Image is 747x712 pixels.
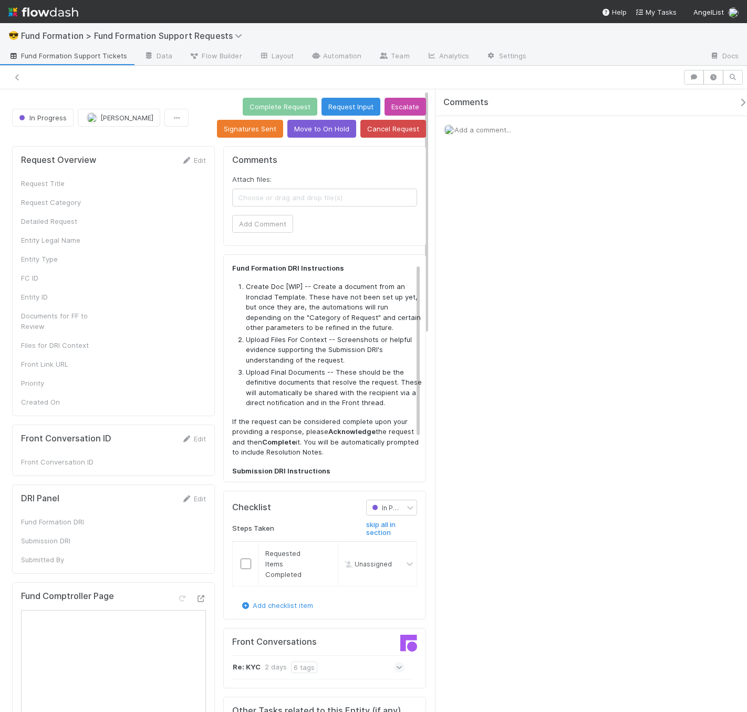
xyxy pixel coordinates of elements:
div: Documents for FF to Review [21,311,100,332]
a: Edit [181,156,206,164]
button: Add Comment [232,215,293,233]
button: In Progress [12,109,74,127]
button: Request Input [321,98,380,116]
span: Add a comment... [454,126,511,134]
div: Created On [21,397,100,407]
h5: Request Overview [21,155,96,166]
li: Upload Final Documents -- These should be the definitive documents that resolve the request. Thes... [246,367,422,408]
h5: DRI Panel [21,493,59,504]
span: Choose or drag and drop file(s) [233,189,417,206]
h5: Front Conversation ID [21,434,111,444]
a: Automation [302,48,370,65]
h6: Steps Taken [232,524,274,533]
span: AngelList [693,8,724,16]
button: Complete Request [243,98,317,116]
div: Files for DRI Context [21,340,100,350]
a: Data [136,48,181,65]
span: Comments [443,97,489,108]
a: Layout [251,48,303,65]
div: Front Link URL [21,359,100,369]
span: 😎 [8,31,19,40]
a: Team [370,48,418,65]
a: Docs [701,48,747,65]
img: avatar_892eb56c-5b5a-46db-bf0b-2a9023d0e8f8.png [87,112,97,123]
h5: Front Conversations [232,637,317,647]
a: Add checklist item [240,601,313,610]
div: FC ID [21,273,100,283]
button: Move to On Hold [287,120,356,138]
li: Create Doc [WIP] -- Create a document from an Ironclad Template. These have not been set up yet, ... [246,282,422,333]
strong: Re: KYC [233,662,261,673]
img: logo-inverted-e16ddd16eac7371096b0.svg [8,3,78,21]
div: Entity ID [21,292,100,302]
div: Submitted By [21,554,100,565]
h5: Checklist [232,502,271,513]
div: Help [601,7,627,17]
div: Fund Formation DRI [21,517,100,527]
a: Settings [478,48,535,65]
button: [PERSON_NAME] [78,109,160,127]
h5: Comments [232,155,417,166]
a: skip all in section [366,521,417,541]
button: Cancel Request [360,120,426,138]
div: Request Category [21,197,100,208]
span: Fund Formation Support Tickets [8,50,127,61]
button: Signatures Sent [217,120,283,138]
div: Detailed Request [21,216,100,226]
div: Front Conversation ID [21,457,100,467]
span: Flow Builder [189,50,242,61]
a: My Tasks [635,7,677,17]
a: Edit [181,494,206,503]
strong: Complete [262,438,296,446]
p: If the request can be considered complete upon your providing a response, please the request and ... [232,417,422,458]
span: My Tasks [635,8,677,16]
span: Unassigned [342,560,392,567]
h5: Fund Comptroller Page [21,591,114,602]
span: Fund Formation > Fund Formation Support Requests [21,30,247,41]
div: 6 tags [291,662,317,673]
li: Upload Files For Context -- Screenshots or helpful evidence supporting the Submission DRI's under... [246,335,422,366]
img: avatar_892eb56c-5b5a-46db-bf0b-2a9023d0e8f8.png [444,125,454,135]
h6: skip all in section [366,521,417,537]
span: Requested Items Completed [265,549,302,579]
strong: Acknowledge [328,427,376,436]
div: Priority [21,378,100,388]
div: Entity Type [21,254,100,264]
span: [PERSON_NAME] [100,113,153,122]
strong: Fund Formation DRI Instructions [232,264,344,272]
div: 2 days [265,662,287,673]
img: front-logo-b4b721b83371efbadf0a.svg [400,635,417,652]
a: Flow Builder [181,48,250,65]
span: In Progress [370,503,418,511]
a: Analytics [418,48,478,65]
label: Attach files: [232,174,272,184]
div: Entity Legal Name [21,235,100,245]
img: avatar_892eb56c-5b5a-46db-bf0b-2a9023d0e8f8.png [728,7,739,18]
div: Request Title [21,178,100,189]
a: Edit [181,435,206,443]
span: In Progress [17,113,67,122]
div: Submission DRI [21,535,100,546]
button: Escalate [385,98,426,116]
strong: Submission DRI Instructions [232,467,330,475]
